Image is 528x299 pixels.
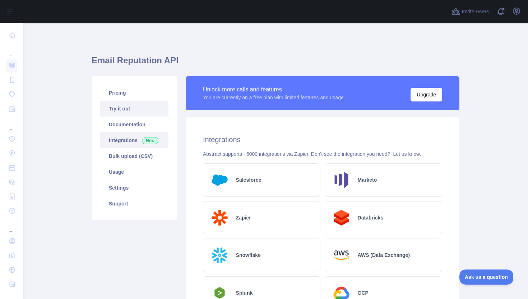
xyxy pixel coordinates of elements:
h2: Marketo [358,176,377,184]
div: ... [6,117,17,131]
h2: Databricks [358,214,384,221]
h2: Snowflake [236,252,261,259]
div: ... [6,43,17,58]
img: Logo [331,169,352,191]
h2: Salesforce [236,176,261,184]
iframe: Toggle Customer Support [459,269,514,285]
h1: Email Reputation API [92,55,459,72]
a: Pricing [100,85,168,101]
div: Abstract supports +6000 integrations via Zapier. Don't see the integration you need? [203,150,442,158]
a: Support [100,196,168,212]
div: ... [6,219,17,233]
h2: Integrations [203,135,442,145]
button: Let us know. [393,150,421,158]
img: Logo [331,245,352,266]
img: Logo [331,207,352,228]
a: Try it out [100,101,168,117]
a: Bulk upload (CSV) [100,148,168,164]
button: Upgrade [411,88,442,101]
a: Settings [100,180,168,196]
h2: Splunk [236,289,253,296]
div: Unlock more calls and features [203,85,344,94]
button: Invite users [450,6,491,17]
h2: AWS (Data Exchange) [358,252,410,259]
h2: GCP [358,289,369,296]
h2: Zapier [236,214,251,221]
img: Logo [209,245,230,266]
img: Logo [209,207,230,228]
a: Usage [100,164,168,180]
a: Documentation [100,117,168,132]
span: Invite users [462,8,489,16]
div: You are currently on a free plan with limited features and usage [203,94,344,101]
a: Integrations New [100,132,168,148]
img: Logo [209,169,230,191]
span: New [142,137,158,144]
